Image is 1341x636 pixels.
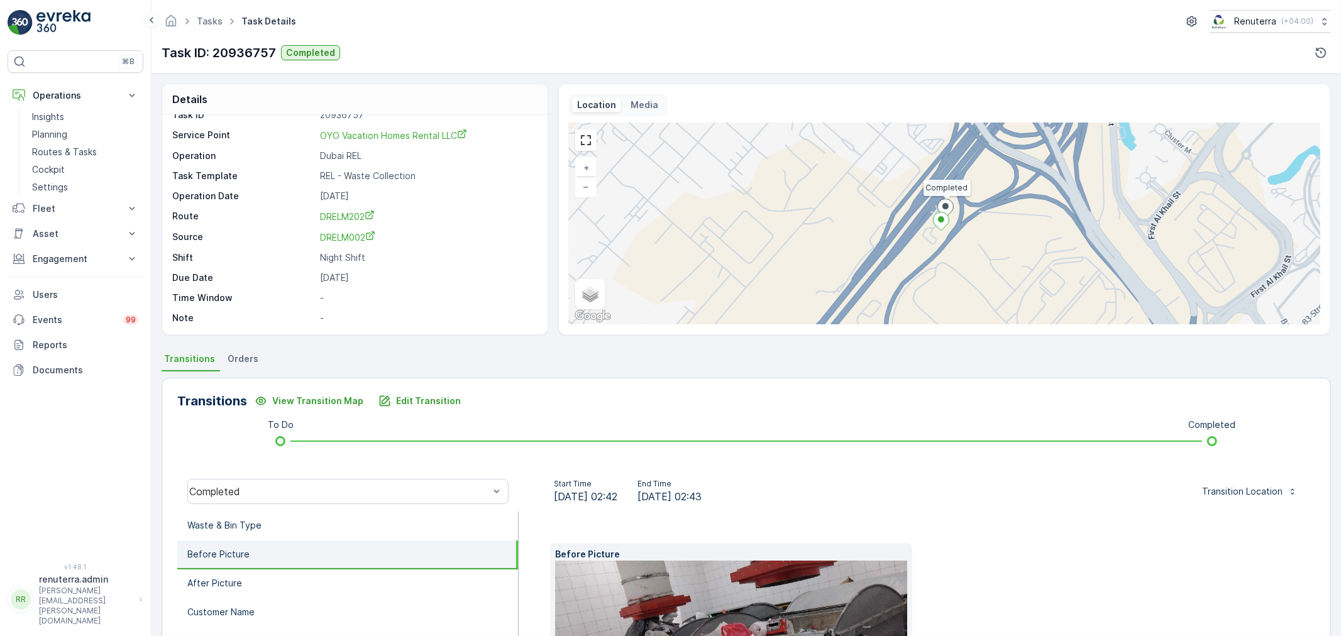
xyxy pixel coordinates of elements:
p: Customer Name [187,606,255,618]
p: Planning [32,128,67,141]
button: Edit Transition [371,391,468,411]
p: Task ID: 20936757 [162,43,276,62]
a: Planning [27,126,143,143]
p: Task Template [172,170,315,182]
div: RR [11,589,31,610]
p: Completed [286,47,335,59]
p: [PERSON_NAME][EMAIL_ADDRESS][PERSON_NAME][DOMAIN_NAME] [39,586,133,626]
p: Media [631,99,659,111]
button: RRrenuterra.admin[PERSON_NAME][EMAIL_ADDRESS][PERSON_NAME][DOMAIN_NAME] [8,573,143,626]
span: + [583,162,589,173]
p: 99 [126,315,136,325]
p: Operation Date [172,190,315,202]
p: Night Shift [320,251,534,264]
span: [DATE] 02:42 [554,489,617,504]
p: Route [172,210,315,223]
p: Cockpit [32,163,65,176]
p: Source [172,231,315,244]
button: Renuterra(+04:00) [1210,10,1331,33]
p: Transition Location [1202,485,1283,498]
p: Note [172,312,315,324]
a: Zoom Out [577,177,595,196]
button: Engagement [8,246,143,271]
p: Edit Transition [396,395,461,407]
p: Location [577,99,616,111]
p: - [320,312,534,324]
span: DRELM202 [320,211,375,222]
a: Users [8,282,143,307]
p: Transitions [177,392,247,410]
p: Renuterra [1234,15,1276,28]
p: Operations [33,89,118,102]
span: [DATE] 02:43 [637,489,702,504]
button: Completed [281,45,340,60]
p: Documents [33,364,138,376]
span: Orders [228,353,258,365]
a: Events99 [8,307,143,332]
a: Tasks [197,16,223,26]
span: − [583,181,589,192]
p: Asset [33,228,118,240]
p: renuterra.admin [39,573,133,586]
p: Due Date [172,271,315,284]
span: OYO Vacation Homes Rental LLC [320,130,467,141]
p: Fleet [33,202,118,215]
button: View Transition Map [247,391,371,411]
p: [DATE] [320,190,534,202]
a: Zoom In [577,158,595,177]
button: Fleet [8,196,143,221]
span: DRELM002 [320,232,375,243]
p: Operation [172,150,315,162]
p: REL - Waste Collection [320,170,534,182]
span: v 1.48.1 [8,563,143,571]
a: Homepage [164,19,178,30]
p: ( +04:00 ) [1281,16,1313,26]
p: View Transition Map [272,395,363,407]
a: Routes & Tasks [27,143,143,161]
button: Asset [8,221,143,246]
a: Insights [27,108,143,126]
p: [DATE] [320,271,534,284]
p: Shift [172,251,315,264]
img: Google [572,308,614,324]
p: Before Picture [555,548,907,561]
p: Start Time [554,479,617,489]
img: logo [8,10,33,35]
p: Service Point [172,129,315,142]
p: Before Picture [187,548,250,561]
p: Insights [32,111,64,123]
a: DRELM002 [320,231,534,244]
p: Task ID [172,109,315,121]
p: Details [172,92,207,107]
p: Routes & Tasks [32,146,97,158]
a: Documents [8,358,143,383]
a: Open this area in Google Maps (opens a new window) [572,308,614,324]
a: Reports [8,332,143,358]
p: Events [33,314,116,326]
p: - [320,292,534,304]
a: OYO Vacation Homes Rental LLC [320,129,534,142]
a: Settings [27,178,143,196]
p: End Time [637,479,702,489]
a: DRELM202 [320,210,534,223]
div: Completed [189,486,489,497]
a: Layers [577,280,604,308]
span: Transitions [164,353,215,365]
img: logo_light-DOdMpM7g.png [36,10,91,35]
p: Reports [33,339,138,351]
a: View Fullscreen [577,131,595,150]
button: Operations [8,83,143,108]
a: Cockpit [27,161,143,178]
p: Engagement [33,253,118,265]
span: Task Details [239,15,299,28]
p: 20936757 [320,109,534,121]
p: To Do [268,419,294,431]
p: Waste & Bin Type [187,519,262,532]
p: Settings [32,181,68,194]
img: Screenshot_2024-07-26_at_13.33.01.png [1210,14,1229,28]
p: Users [33,288,138,301]
p: After Picture [187,577,242,589]
p: ⌘B [122,57,135,67]
p: Time Window [172,292,315,304]
p: Dubai REL [320,150,534,162]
